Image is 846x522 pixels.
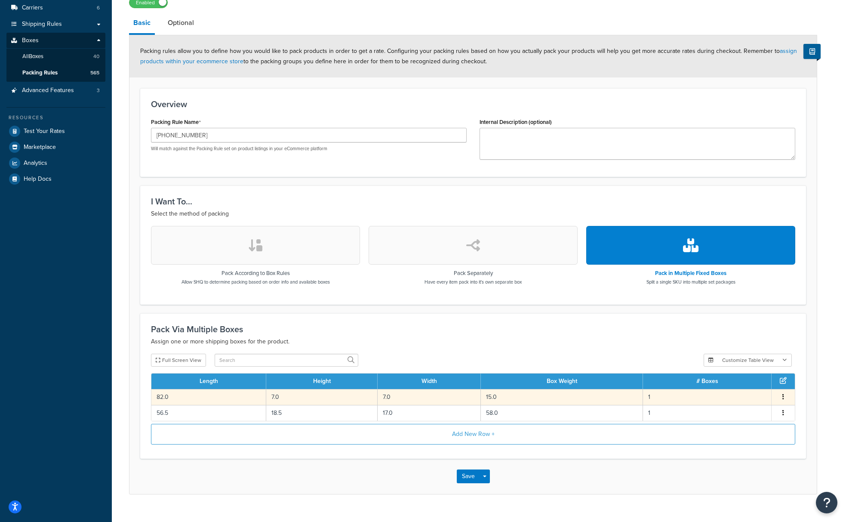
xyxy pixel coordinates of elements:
[151,389,266,405] td: 82.0
[266,374,378,389] th: Height
[816,492,837,513] button: Open Resource Center
[266,389,378,405] td: 7.0
[6,65,105,81] a: Packing Rules565
[6,139,105,155] a: Marketplace
[151,145,467,152] p: Will match against the Packing Rule set on product listings in your eCommerce platform
[22,4,43,12] span: Carriers
[425,270,522,276] h3: Pack Separately
[151,119,201,126] label: Packing Rule Name
[6,155,105,171] a: Analytics
[457,469,480,483] button: Save
[182,278,330,285] p: Allow SHQ to determine packing based on order info and available boxes
[151,197,795,206] h3: I Want To...
[97,87,100,94] span: 3
[6,171,105,187] a: Help Docs
[6,83,105,99] li: Advanced Features
[481,405,643,421] td: 58.0
[151,209,795,219] p: Select the method of packing
[646,270,735,276] h3: Pack in Multiple Fixed Boxes
[215,354,358,367] input: Search
[6,16,105,32] a: Shipping Rules
[643,405,772,421] td: 1
[140,46,797,66] span: Packing rules allow you to define how you would like to pack products in order to get a rate. Con...
[22,69,58,77] span: Packing Rules
[643,389,772,405] td: 1
[151,424,795,445] button: Add New Row +
[22,53,43,60] span: All Boxes
[151,99,795,109] h3: Overview
[151,354,206,367] button: Full Screen View
[6,65,105,81] li: Packing Rules
[129,12,155,35] a: Basic
[90,69,99,77] span: 565
[378,405,481,421] td: 17.0
[643,374,772,389] th: # Boxes
[803,44,821,59] button: Show Help Docs
[481,389,643,405] td: 15.0
[481,374,643,389] th: Box Weight
[151,324,795,334] h3: Pack Via Multiple Boxes
[646,278,735,285] p: Split a single SKU into multiple set packages
[378,374,481,389] th: Width
[182,270,330,276] h3: Pack According to Box Rules
[378,389,481,405] td: 7.0
[704,354,792,367] button: Customize Table View
[22,87,74,94] span: Advanced Features
[6,124,105,139] a: Test Your Rates
[425,278,522,285] p: Have every item pack into it's own separate box
[24,128,65,135] span: Test Your Rates
[151,374,266,389] th: Length
[151,337,795,347] p: Assign one or more shipping boxes for the product.
[93,53,99,60] span: 40
[6,114,105,121] div: Resources
[6,49,105,65] a: AllBoxes40
[24,176,52,183] span: Help Docs
[24,160,47,167] span: Analytics
[163,12,198,33] a: Optional
[22,37,39,44] span: Boxes
[480,119,552,125] label: Internal Description (optional)
[151,405,266,421] td: 56.5
[22,21,62,28] span: Shipping Rules
[6,33,105,82] li: Boxes
[24,144,56,151] span: Marketplace
[97,4,100,12] span: 6
[6,83,105,99] a: Advanced Features3
[266,405,378,421] td: 18.5
[6,33,105,49] a: Boxes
